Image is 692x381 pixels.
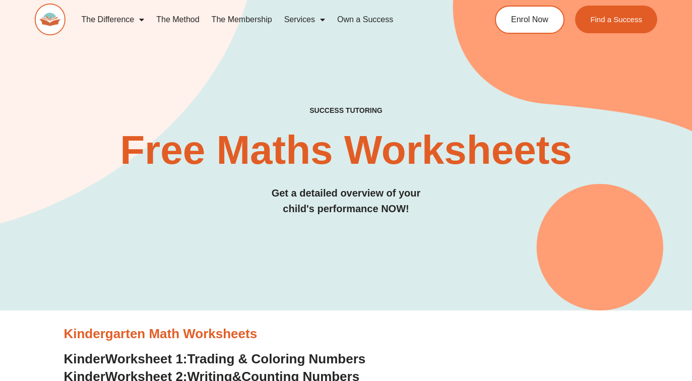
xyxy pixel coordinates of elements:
span: Enrol Now [511,16,548,24]
nav: Menu [76,8,460,31]
a: Services [278,8,331,31]
h3: Get a detailed overview of your child's performance NOW! [35,185,658,217]
a: The Difference [76,8,151,31]
span: Find a Success [591,16,643,23]
h4: SUCCESS TUTORING​ [35,106,658,115]
h3: Kindergarten Math Worksheets [64,326,628,343]
span: Kinder [64,351,105,366]
h2: Free Maths Worksheets​ [35,130,658,170]
span: Worksheet 1: [105,351,187,366]
a: Find a Success [576,6,658,33]
a: Own a Success [331,8,399,31]
a: The Method [150,8,205,31]
a: The Membership [206,8,278,31]
iframe: Chat Widget [642,288,692,381]
span: Trading & Coloring Numbers [187,351,366,366]
a: KinderWorksheet 1:Trading & Coloring Numbers [64,351,366,366]
a: Enrol Now [495,6,564,34]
